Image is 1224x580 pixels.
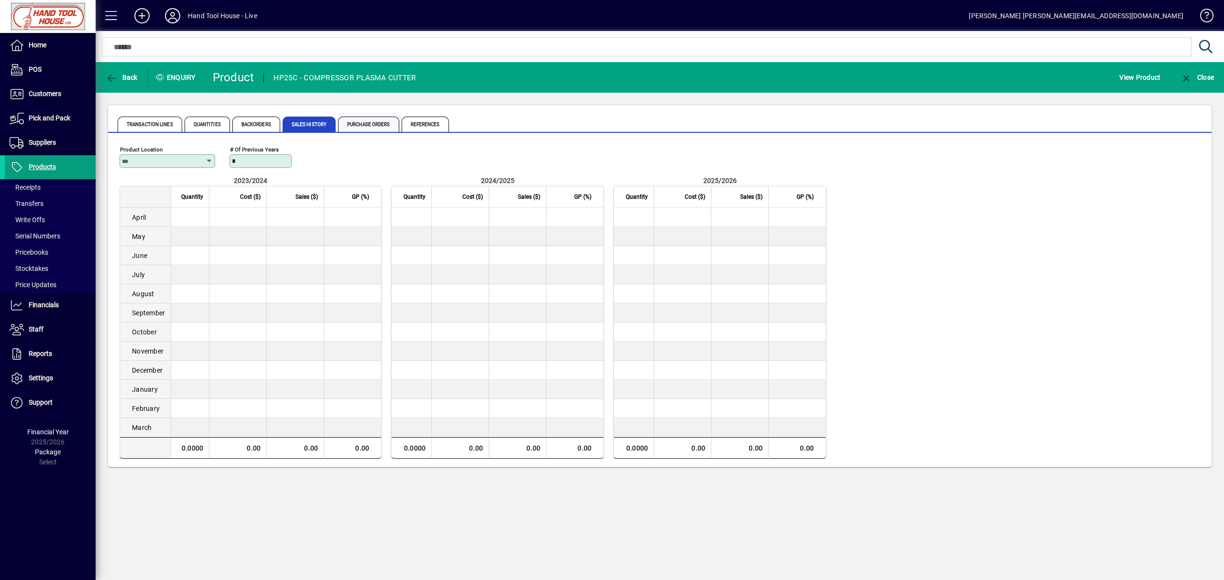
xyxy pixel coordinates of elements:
div: [PERSON_NAME] [PERSON_NAME][EMAIL_ADDRESS][DOMAIN_NAME] [969,8,1183,23]
span: Pricebooks [10,248,48,256]
span: Pick and Pack [29,114,70,122]
a: Pricebooks [5,244,96,260]
span: GP (%) [574,192,591,202]
span: Cost ($) [462,192,483,202]
span: References [402,117,449,132]
span: Quantity [404,192,426,202]
span: Price Updates [10,281,56,289]
td: October [120,322,171,342]
a: Price Updates [5,277,96,293]
span: Cost ($) [240,192,261,202]
a: Staff [5,318,96,342]
app-page-header-button: Back [96,69,148,86]
div: HP25C - COMPRESSOR PLASMA CUTTER [273,70,416,86]
td: January [120,380,171,399]
a: POS [5,58,96,82]
span: Sales ($) [518,192,540,202]
td: 0.0000 [614,437,654,459]
span: Quantity [181,192,203,202]
button: Profile [157,7,188,24]
span: Settings [29,374,53,382]
span: Receipts [10,183,41,191]
span: Write Offs [10,216,45,224]
span: Quantities [185,117,230,132]
div: Product [213,70,254,85]
td: November [120,342,171,361]
td: August [120,284,171,303]
td: 0.0000 [392,437,431,459]
a: Receipts [5,179,96,195]
a: Transfers [5,195,96,212]
span: Cost ($) [685,192,705,202]
a: Knowledge Base [1193,2,1212,33]
span: Sales ($) [295,192,318,202]
span: Quantity [626,192,648,202]
mat-label: Product Location [120,146,163,153]
td: 0.00 [431,437,489,459]
app-page-header-button: Close enquiry [1170,69,1224,86]
span: Transfers [10,200,44,207]
td: 0.00 [489,437,546,459]
td: June [120,246,171,265]
a: Customers [5,82,96,106]
td: 0.00 [711,437,768,459]
span: Backorders [232,117,280,132]
span: Reports [29,350,52,357]
td: 0.00 [324,437,381,459]
span: Sales ($) [740,192,763,202]
td: 0.00 [266,437,324,459]
div: Enquiry [148,70,206,85]
button: Add [127,7,157,24]
td: April [120,208,171,227]
span: 2023/2024 [234,177,267,184]
span: POS [29,65,42,73]
span: Suppliers [29,139,56,146]
a: Reports [5,342,96,366]
span: Package [35,448,61,456]
td: July [120,265,171,284]
span: GP (%) [352,192,369,202]
span: Transaction Lines [118,117,182,132]
span: Financials [29,301,59,309]
span: View Product [1119,70,1160,85]
span: Products [29,163,56,171]
mat-label: # of previous years [230,146,279,153]
span: 2024/2025 [481,177,514,184]
a: Financials [5,293,96,317]
span: Stocktakes [10,265,48,272]
td: 0.00 [546,437,603,459]
td: May [120,227,171,246]
span: Back [106,74,138,81]
td: February [120,399,171,418]
td: September [120,303,171,322]
a: Write Offs [5,212,96,228]
td: 0.00 [768,437,826,459]
td: December [120,361,171,380]
span: Home [29,41,46,49]
td: 0.00 [209,437,266,459]
span: Sales History [283,117,336,132]
td: March [120,418,171,437]
span: GP (%) [797,192,814,202]
span: Financial Year [27,428,69,436]
span: 2025/2026 [703,177,737,184]
span: Close [1180,74,1214,81]
a: Support [5,391,96,415]
button: Back [103,69,140,86]
a: Settings [5,366,96,390]
span: Support [29,398,53,406]
span: Customers [29,90,61,97]
button: Close [1178,69,1216,86]
a: Pick and Pack [5,107,96,130]
a: Home [5,33,96,57]
div: Hand Tool House - Live [188,8,257,23]
button: View Product [1117,69,1163,86]
td: 0.0000 [171,437,209,459]
span: Serial Numbers [10,232,60,240]
span: Purchase Orders [338,117,399,132]
a: Serial Numbers [5,228,96,244]
a: Suppliers [5,131,96,155]
a: Stocktakes [5,260,96,277]
span: Staff [29,325,44,333]
td: 0.00 [654,437,711,459]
